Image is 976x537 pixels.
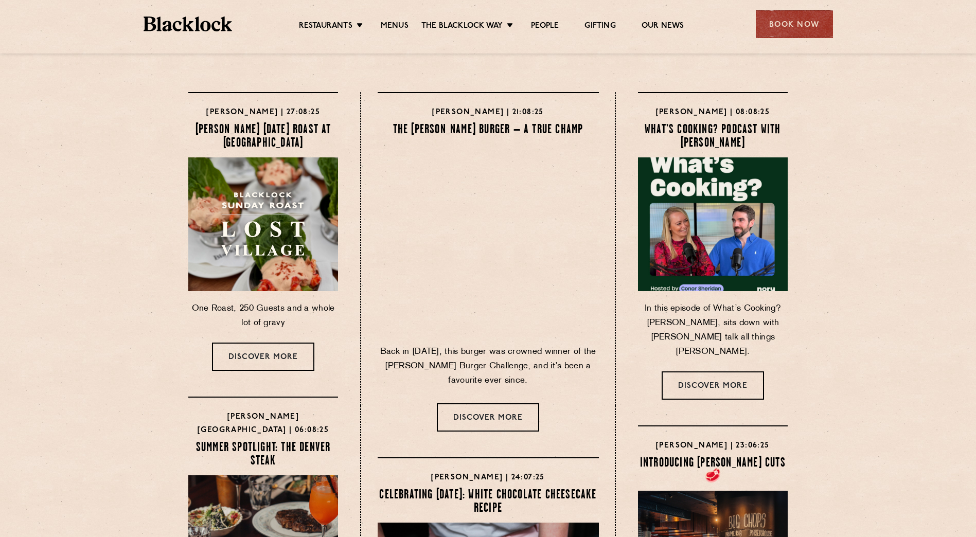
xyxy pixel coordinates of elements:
a: Discover more [437,403,539,432]
p: One Roast, 250 Guests and a whole lot of gravy [188,301,338,330]
a: Discover more [212,343,314,371]
h4: [PERSON_NAME] | 21:08:25 [378,106,599,119]
a: Restaurants [299,21,352,32]
h4: INTRODUCING [PERSON_NAME] CUTS🥩​​​​​​​ [638,457,788,484]
h4: [PERSON_NAME] | 27:08:25 [188,106,338,119]
img: Screenshot-2025-08-08-at-10.21.58.png [638,157,788,291]
a: The Blacklock Way [421,21,503,32]
a: Our News [642,21,684,32]
p: Back in [DATE], this burger was crowned winner of the [PERSON_NAME] Burger Challenge, and it’s be... [378,345,599,388]
h4: Summer Spotlight: The Denver Steak [188,441,338,468]
h4: [PERSON_NAME] [GEOGRAPHIC_DATA] | 06:08:25 [188,410,338,437]
img: Copy-of-Aug25-Blacklock-01814.jpg [378,144,599,334]
a: Gifting [584,21,615,32]
img: lost-village-sunday-roast-.jpg [188,157,338,291]
h4: The [PERSON_NAME] Burger – A True Champ [378,123,599,137]
h4: Celebrating [DATE]: White Chocolate Cheesecake Recipe [378,489,599,515]
h4: What’s Cooking? Podcast with [PERSON_NAME] [638,123,788,150]
img: BL_Textured_Logo-footer-cropped.svg [144,16,233,31]
h4: [PERSON_NAME] | 24:07:25 [378,471,599,485]
p: In this episode of What’s Cooking? [PERSON_NAME], sits down with [PERSON_NAME] talk all things [P... [638,301,788,359]
h4: [PERSON_NAME] | 23:06:25 [638,439,788,453]
div: Book Now [756,10,833,38]
a: People [531,21,559,32]
a: Discover more [662,371,764,400]
h4: [PERSON_NAME] | 08:08:25 [638,106,788,119]
h4: [PERSON_NAME] [DATE] Roast at [GEOGRAPHIC_DATA] [188,123,338,150]
a: Menus [381,21,409,32]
